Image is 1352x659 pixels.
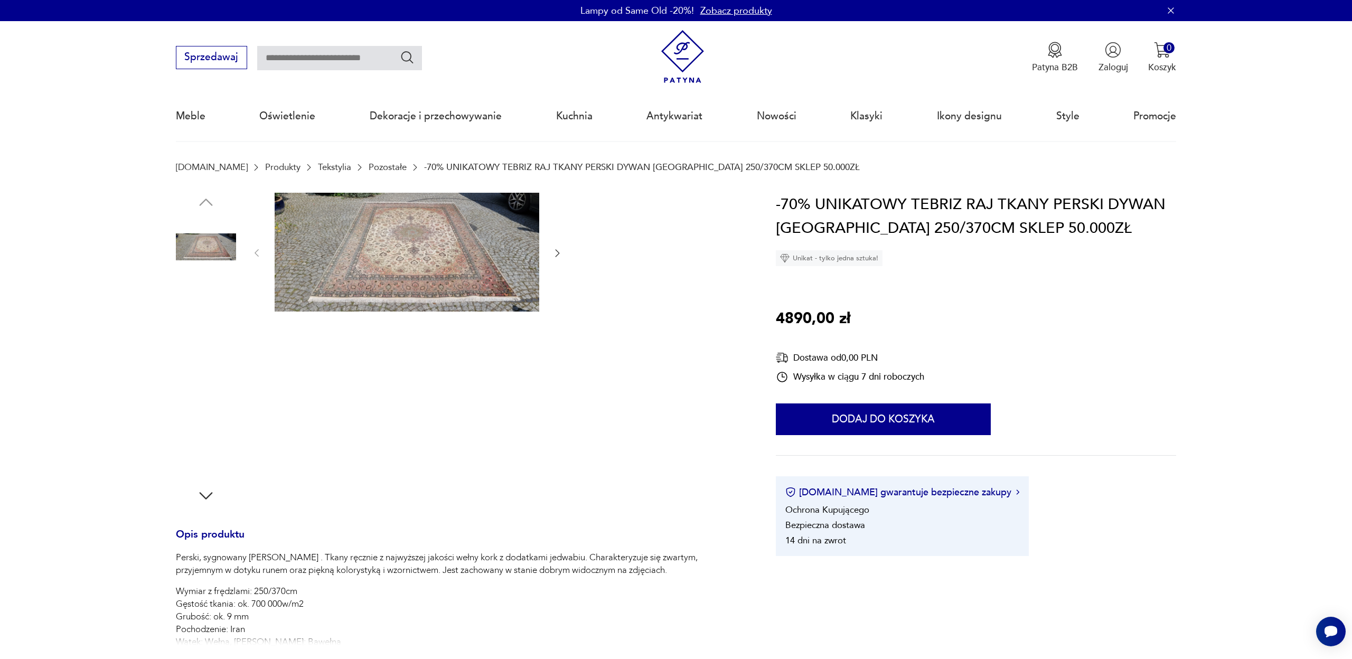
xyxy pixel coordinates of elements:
[176,92,205,140] a: Meble
[1148,61,1176,73] p: Koszyk
[937,92,1002,140] a: Ikony designu
[850,92,882,140] a: Klasyki
[785,487,796,497] img: Ikona certyfikatu
[776,250,882,266] div: Unikat - tylko jedna sztuka!
[1163,42,1175,53] div: 0
[776,403,991,435] button: Dodaj do koszyka
[1148,42,1176,73] button: 0Koszyk
[176,54,247,62] a: Sprzedawaj
[1032,61,1078,73] p: Patyna B2B
[785,519,865,531] li: Bezpieczna dostawa
[176,162,248,172] a: [DOMAIN_NAME]
[369,162,407,172] a: Pozostałe
[776,193,1176,241] h1: -70% UNIKATOWY TEBRIZ RAJ TKANY PERSKI DYWAN [GEOGRAPHIC_DATA] 250/370CM SKLEP 50.000ZŁ
[318,162,351,172] a: Tekstylia
[776,351,788,364] img: Ikona dostawy
[400,50,415,65] button: Szukaj
[776,307,850,331] p: 4890,00 zł
[1056,92,1079,140] a: Style
[785,504,869,516] li: Ochrona Kupującego
[757,92,796,140] a: Nowości
[780,253,790,263] img: Ikona diamentu
[580,4,694,17] p: Lampy od Same Old -20%!
[1105,42,1121,58] img: Ikonka użytkownika
[176,46,247,69] button: Sprzedawaj
[1098,42,1128,73] button: Zaloguj
[176,217,236,277] img: Zdjęcie produktu -70% UNIKATOWY TEBRIZ RAJ TKANY PERSKI DYWAN IRAN 250/370CM SKLEP 50.000ZŁ
[176,551,746,577] p: Perski, sygnowany [PERSON_NAME] . Tkany ręcznie z najwyższej jakości wełny kork z dodatkami jedwa...
[1154,42,1170,58] img: Ikona koszyka
[176,352,236,412] img: Zdjęcie produktu -70% UNIKATOWY TEBRIZ RAJ TKANY PERSKI DYWAN IRAN 250/370CM SKLEP 50.000ZŁ
[785,534,846,547] li: 14 dni na zwrot
[1016,489,1019,495] img: Ikona strzałki w prawo
[275,193,539,312] img: Zdjęcie produktu -70% UNIKATOWY TEBRIZ RAJ TKANY PERSKI DYWAN IRAN 250/370CM SKLEP 50.000ZŁ
[556,92,593,140] a: Kuchnia
[265,162,301,172] a: Produkty
[176,284,236,344] img: Zdjęcie produktu -70% UNIKATOWY TEBRIZ RAJ TKANY PERSKI DYWAN IRAN 250/370CM SKLEP 50.000ZŁ
[370,92,502,140] a: Dekoracje i przechowywanie
[1032,42,1078,73] button: Patyna B2B
[646,92,702,140] a: Antykwariat
[424,162,860,172] p: -70% UNIKATOWY TEBRIZ RAJ TKANY PERSKI DYWAN [GEOGRAPHIC_DATA] 250/370CM SKLEP 50.000ZŁ
[656,30,709,83] img: Patyna - sklep z meblami i dekoracjami vintage
[176,419,236,479] img: Zdjęcie produktu -70% UNIKATOWY TEBRIZ RAJ TKANY PERSKI DYWAN IRAN 250/370CM SKLEP 50.000ZŁ
[1032,42,1078,73] a: Ikona medaluPatyna B2B
[1316,617,1346,646] iframe: Smartsupp widget button
[1098,61,1128,73] p: Zaloguj
[259,92,315,140] a: Oświetlenie
[700,4,772,17] a: Zobacz produkty
[1047,42,1063,58] img: Ikona medalu
[176,531,746,552] h3: Opis produktu
[776,351,924,364] div: Dostawa od 0,00 PLN
[776,371,924,383] div: Wysyłka w ciągu 7 dni roboczych
[785,486,1019,499] button: [DOMAIN_NAME] gwarantuje bezpieczne zakupy
[1133,92,1176,140] a: Promocje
